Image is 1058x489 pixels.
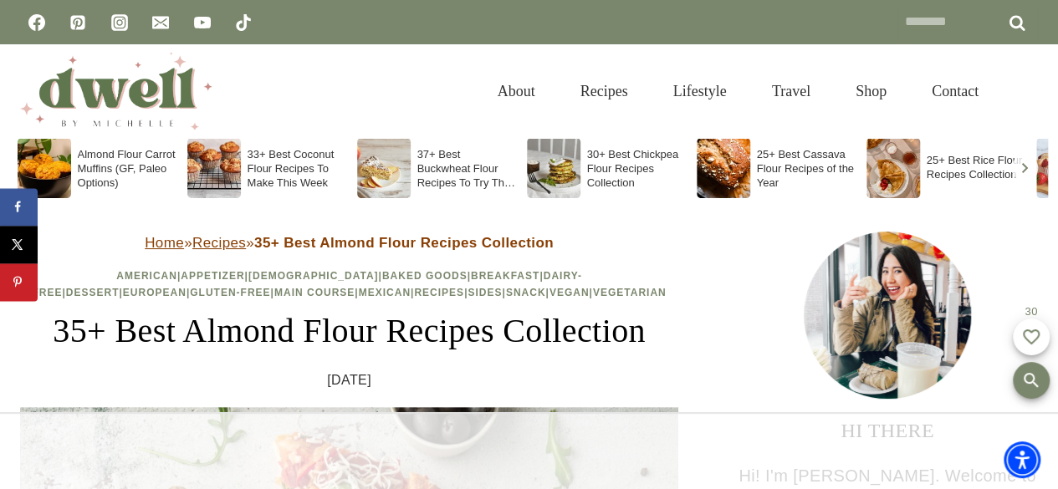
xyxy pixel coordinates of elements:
[506,287,546,298] a: Snack
[227,6,260,39] a: TikTok
[144,6,177,39] a: Email
[1004,441,1040,478] div: Accessibility Menu
[248,270,379,282] a: [DEMOGRAPHIC_DATA]
[558,64,651,119] a: Recipes
[181,270,244,282] a: Appetizer
[593,287,667,298] a: Vegetarian
[254,235,554,251] strong: 35+ Best Almond Flour Recipes Collection
[20,6,54,39] a: Facebook
[274,287,355,298] a: Main Course
[190,287,270,298] a: Gluten-Free
[123,287,187,298] a: European
[468,287,502,298] a: Sides
[192,235,246,251] a: Recipes
[186,6,219,39] a: YouTube
[66,287,120,298] a: Dessert
[327,369,371,391] time: [DATE]
[529,451,529,452] iframe: Advertisement
[145,235,554,251] span: » »
[103,6,136,39] a: Instagram
[651,64,749,119] a: Lifestyle
[359,287,411,298] a: Mexican
[20,306,678,356] h1: 35+ Best Almond Flour Recipes Collection
[475,64,558,119] a: About
[382,270,468,282] a: Baked Goods
[471,270,539,282] a: Breakfast
[749,64,833,119] a: Travel
[61,6,95,39] a: Pinterest
[549,287,590,298] a: Vegan
[414,287,464,298] a: Recipes
[833,64,909,119] a: Shop
[20,53,212,130] img: DWELL by michelle
[145,235,184,251] a: Home
[32,270,666,298] span: | | | | | | | | | | | | | | |
[475,64,1001,119] nav: Primary Navigation
[116,270,177,282] a: American
[909,64,1001,119] a: Contact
